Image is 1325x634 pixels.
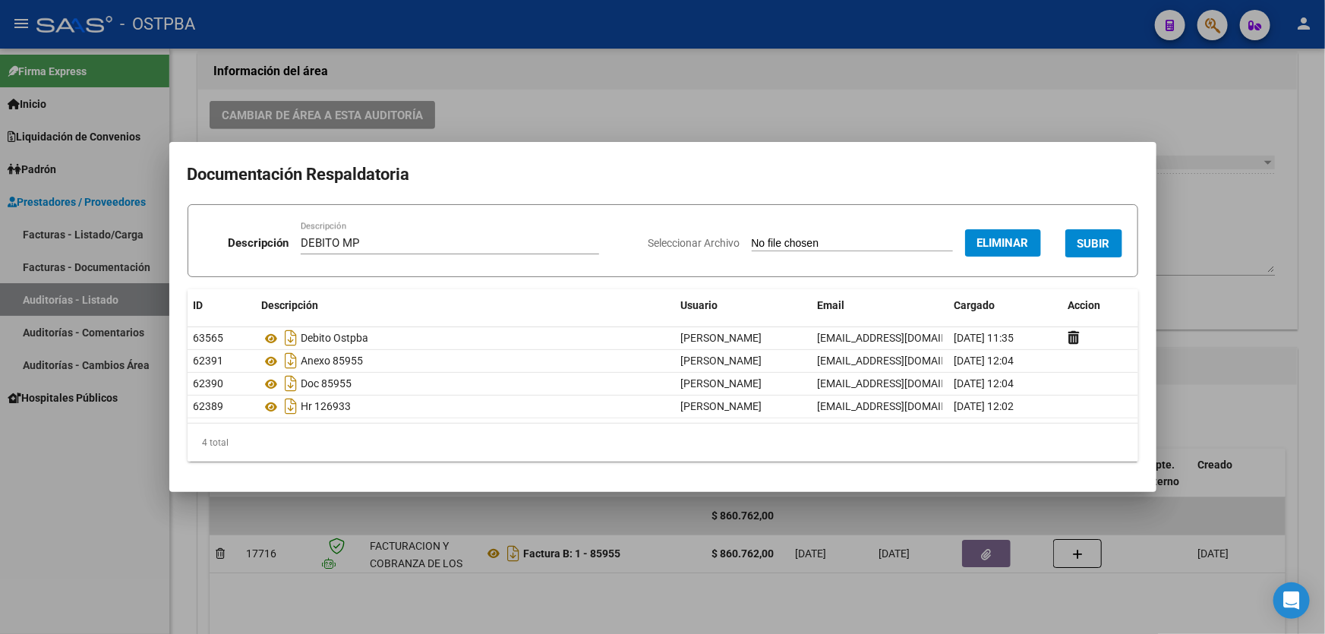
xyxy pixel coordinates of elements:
[256,289,675,322] datatable-header-cell: Descripción
[282,394,301,418] i: Descargar documento
[818,377,986,390] span: [EMAIL_ADDRESS][DOMAIN_NAME]
[818,400,986,412] span: [EMAIL_ADDRESS][DOMAIN_NAME]
[282,371,301,396] i: Descargar documento
[681,400,762,412] span: [PERSON_NAME]
[681,377,762,390] span: [PERSON_NAME]
[681,299,718,311] span: Usuario
[262,326,669,350] div: Debito Ostpba
[194,299,203,311] span: ID
[1273,582,1310,619] div: Open Intercom Messenger
[194,332,224,344] span: 63565
[188,289,256,322] datatable-header-cell: ID
[948,289,1062,322] datatable-header-cell: Cargado
[954,332,1014,344] span: [DATE] 11:35
[262,394,669,418] div: Hr 126933
[262,371,669,396] div: Doc 85955
[1065,229,1122,257] button: SUBIR
[194,355,224,367] span: 62391
[1077,237,1110,251] span: SUBIR
[282,326,301,350] i: Descargar documento
[954,355,1014,367] span: [DATE] 12:04
[188,160,1138,189] h2: Documentación Respaldatoria
[188,424,1138,462] div: 4 total
[648,237,740,249] span: Seleccionar Archivo
[965,229,1041,257] button: Eliminar
[954,400,1014,412] span: [DATE] 12:02
[818,355,986,367] span: [EMAIL_ADDRESS][DOMAIN_NAME]
[1062,289,1138,322] datatable-header-cell: Accion
[681,355,762,367] span: [PERSON_NAME]
[194,400,224,412] span: 62389
[282,349,301,373] i: Descargar documento
[262,299,319,311] span: Descripción
[262,349,669,373] div: Anexo 85955
[675,289,812,322] datatable-header-cell: Usuario
[194,377,224,390] span: 62390
[1068,299,1101,311] span: Accion
[818,332,986,344] span: [EMAIL_ADDRESS][DOMAIN_NAME]
[681,332,762,344] span: [PERSON_NAME]
[812,289,948,322] datatable-header-cell: Email
[954,377,1014,390] span: [DATE] 12:04
[954,299,995,311] span: Cargado
[228,235,289,252] p: Descripción
[977,236,1029,250] span: Eliminar
[818,299,845,311] span: Email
